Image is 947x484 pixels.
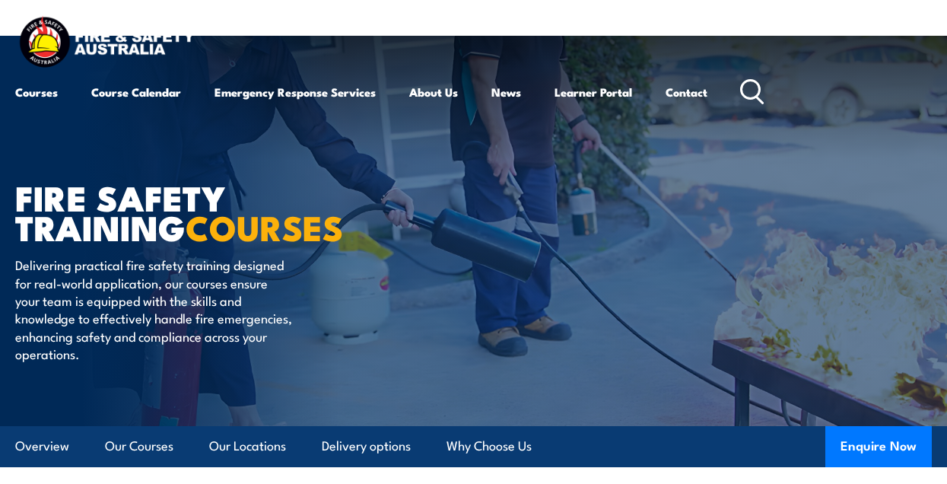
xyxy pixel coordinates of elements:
a: Courses [15,74,58,110]
a: Our Locations [209,426,286,466]
a: About Us [409,74,458,110]
a: News [491,74,521,110]
h1: FIRE SAFETY TRAINING [15,182,391,241]
p: Delivering practical fire safety training designed for real-world application, our courses ensure... [15,256,293,362]
a: Emergency Response Services [215,74,376,110]
a: Delivery options [322,426,411,466]
a: Why Choose Us [446,426,532,466]
a: Overview [15,426,69,466]
a: Learner Portal [555,74,632,110]
a: Course Calendar [91,74,181,110]
strong: COURSES [186,200,343,253]
button: Enquire Now [825,426,932,467]
a: Our Courses [105,426,173,466]
a: Contact [666,74,707,110]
